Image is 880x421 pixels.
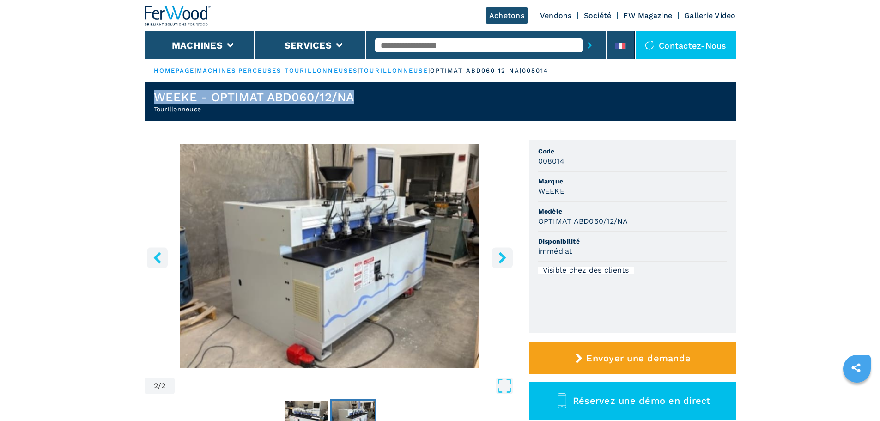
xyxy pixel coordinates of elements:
span: Disponibilité [538,237,727,246]
span: / [158,382,161,390]
iframe: Chat [841,379,873,414]
button: Envoyer une demande [529,342,736,374]
a: Vendons [540,11,572,20]
img: Tourillonneuse WEEKE OPTIMAT ABD060/12/NA [145,144,515,368]
button: Machines [172,40,223,51]
h3: OPTIMAT ABD060/12/NA [538,216,628,226]
span: Modèle [538,207,727,216]
a: tourillonneuse [359,67,428,74]
p: optimat abd060 12 na | [430,67,522,75]
span: | [358,67,359,74]
span: | [236,67,238,74]
a: HOMEPAGE [154,67,195,74]
button: right-button [492,247,513,268]
span: Réservez une démo en direct [573,395,710,406]
button: Open Fullscreen [177,378,512,394]
span: 2 [154,382,158,390]
button: Services [285,40,332,51]
a: Achetons [486,7,528,24]
p: 008014 [522,67,549,75]
a: machines [197,67,237,74]
a: FW Magazine [623,11,672,20]
a: Gallerie Video [684,11,736,20]
a: sharethis [844,356,868,379]
button: left-button [147,247,168,268]
div: Visible chez des clients [538,267,634,274]
img: Contactez-nous [645,41,654,50]
h3: 008014 [538,156,565,166]
span: Marque [538,177,727,186]
img: Ferwood [145,6,211,26]
a: perceuses tourillonneuses [238,67,358,74]
h3: immédiat [538,246,573,256]
button: Réservez une démo en direct [529,382,736,420]
h1: WEEKE - OPTIMAT ABD060/12/NA [154,90,354,104]
a: Société [584,11,612,20]
button: submit-button [583,35,597,56]
span: 2 [161,382,165,390]
span: Envoyer une demande [586,353,691,364]
span: | [194,67,196,74]
span: | [428,67,430,74]
div: Go to Slide 2 [145,144,515,368]
span: Code [538,146,727,156]
div: Contactez-nous [636,31,736,59]
h3: WEEKE [538,186,564,196]
h2: Tourillonneuse [154,104,354,114]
